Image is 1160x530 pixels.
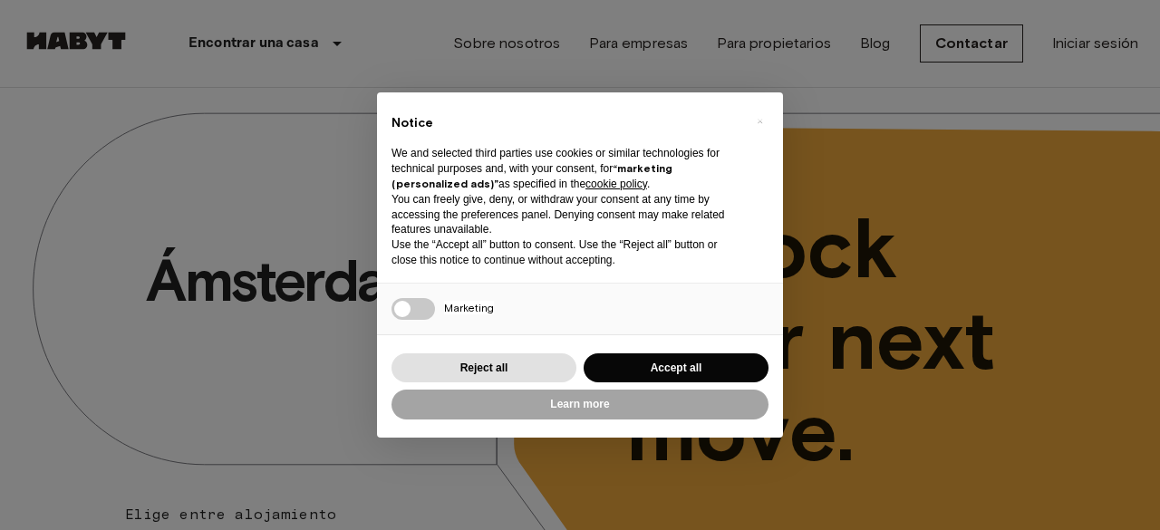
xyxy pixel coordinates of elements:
p: We and selected third parties use cookies or similar technologies for technical purposes and, wit... [391,146,739,191]
a: cookie policy [585,178,647,190]
p: Use the “Accept all” button to consent. Use the “Reject all” button or close this notice to conti... [391,237,739,268]
span: Marketing [444,301,494,314]
button: Accept all [584,353,768,383]
button: Reject all [391,353,576,383]
button: Close this notice [745,107,774,136]
h2: Notice [391,114,739,132]
button: Learn more [391,390,768,419]
p: You can freely give, deny, or withdraw your consent at any time by accessing the preferences pane... [391,192,739,237]
span: × [757,111,763,132]
strong: “marketing (personalized ads)” [391,161,672,190]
